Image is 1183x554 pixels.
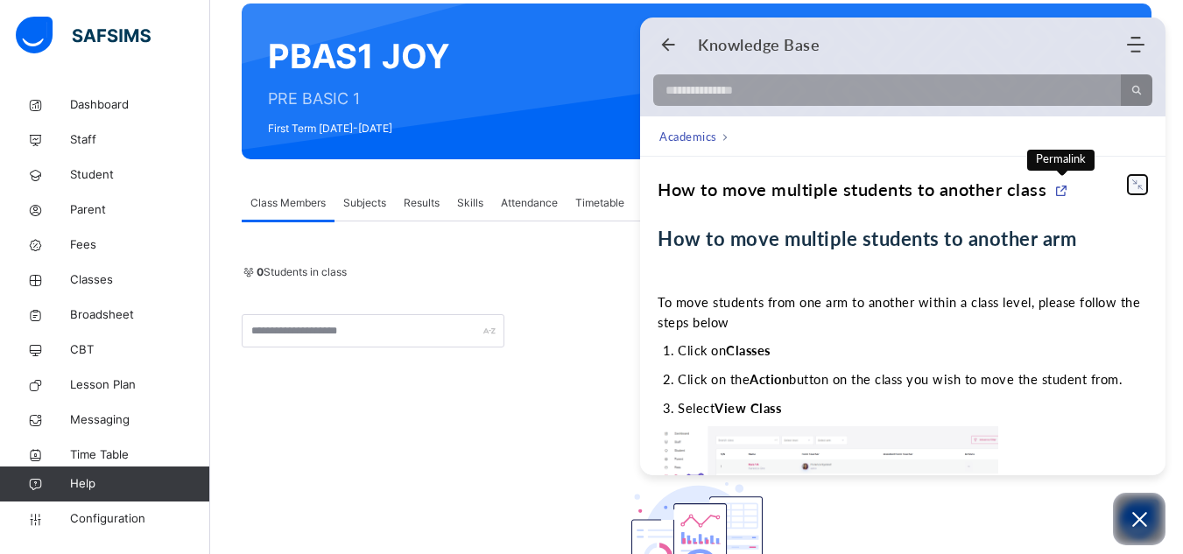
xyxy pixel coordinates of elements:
[70,411,210,429] span: Messaging
[70,475,209,493] span: Help
[70,446,210,464] span: Time Table
[658,295,1140,329] span: To move students from one arm to another within a class level, please follow the steps below
[70,341,210,359] span: CBT
[70,271,210,289] span: Classes
[659,36,677,53] button: Back
[658,426,998,551] img: AD_4nXdzCLo905MPq6lJFdLd5bJilyLB2VecgLbB96OE-VtHQn0VnMAaq3oHEhJmVMjsDwAOQifnS31qX_g7fum6zoLAomWrN...
[678,401,715,416] span: Select
[715,401,781,416] span: View Class
[70,131,210,149] span: Staff
[70,306,210,324] span: Broadsheet
[1131,179,1144,191] span: Normal View
[1113,493,1165,545] button: Open asap
[250,195,326,211] span: Class Members
[658,179,1046,200] div: How to move multiple students to another class
[257,265,264,278] b: 0
[659,127,729,145] nav: breadcrumb
[726,343,771,358] span: Classes
[501,195,558,211] span: Attendance
[404,195,440,211] span: Results
[257,264,347,280] span: Students in class
[70,510,209,528] span: Configuration
[658,227,1076,250] span: How to move multiple students to another arm
[70,201,210,219] span: Parent
[1124,36,1146,53] div: Modules Menu
[698,35,820,54] h1: Knowledge Base
[70,236,210,254] span: Fees
[789,372,1122,387] span: button on the class you wish to move the student from.
[750,372,789,387] span: Action
[457,195,483,211] span: Skills
[678,372,750,387] span: Click on the
[343,195,386,211] span: Subjects
[659,128,717,145] span: Academics
[575,195,624,211] span: Timetable
[640,116,1165,157] div: breadcrumb current pageAcademics
[70,376,210,394] span: Lesson Plan
[70,96,210,114] span: Dashboard
[16,17,151,53] img: safsims
[70,166,210,184] span: Student
[678,343,726,358] span: Click on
